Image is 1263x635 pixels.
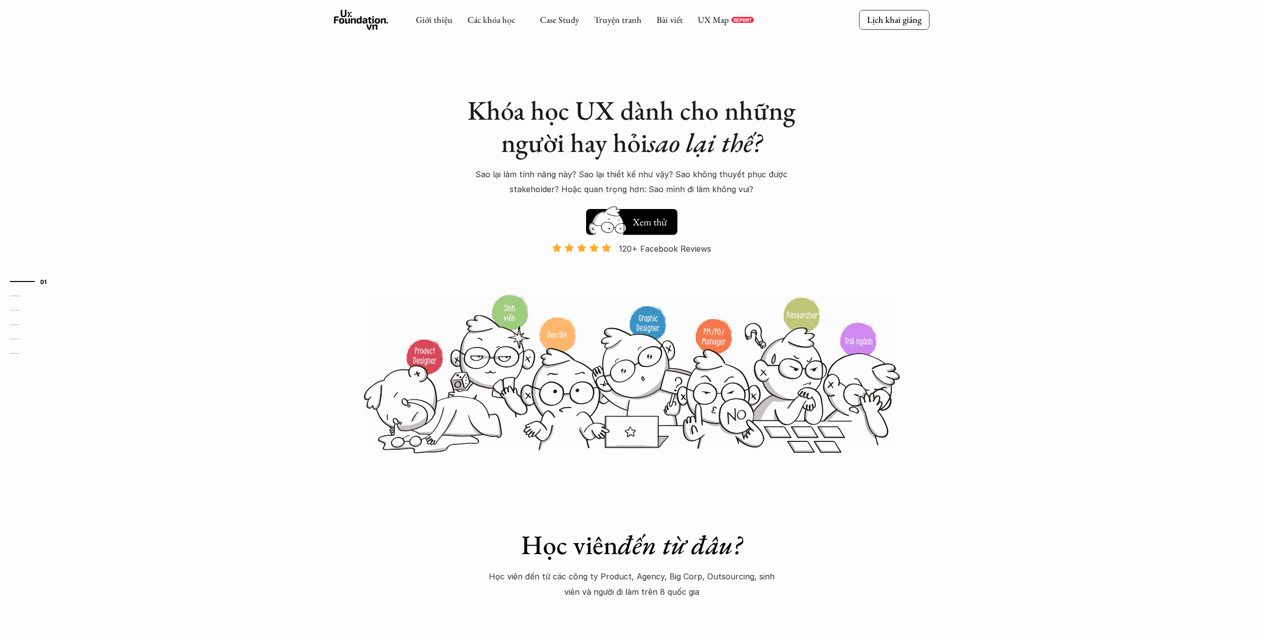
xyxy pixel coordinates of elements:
em: đến từ đâu? [618,527,742,562]
em: sao lại thế? [648,125,762,160]
p: Lịch khai giảng [867,14,922,25]
p: REPORT [733,17,752,23]
p: Sao lại làm tính năng này? Sao lại thiết kế như vậy? Sao không thuyết phục được stakeholder? Hoặc... [458,167,805,197]
h1: Học viên [458,529,805,561]
h1: Khóa học UX dành cho những người hay hỏi [458,94,805,159]
a: Các khóa học [467,14,515,25]
strong: 01 [40,278,47,285]
a: Xem thử [586,204,677,235]
a: 01 [10,276,57,287]
h5: Xem thử [633,215,667,229]
p: Học viên đến từ các công ty Product, Agency, Big Corp, Outsourcing, sinh viên và người đi làm trê... [483,569,781,599]
a: Bài viết [657,14,683,25]
a: 120+ Facebook Reviews [543,243,720,293]
a: Case Study [540,14,579,25]
p: 120+ Facebook Reviews [619,241,711,256]
a: Truyện tranh [594,14,642,25]
a: Lịch khai giảng [859,10,930,29]
a: UX Map [698,14,729,25]
a: REPORT [731,17,754,23]
a: Giới thiệu [416,14,453,25]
